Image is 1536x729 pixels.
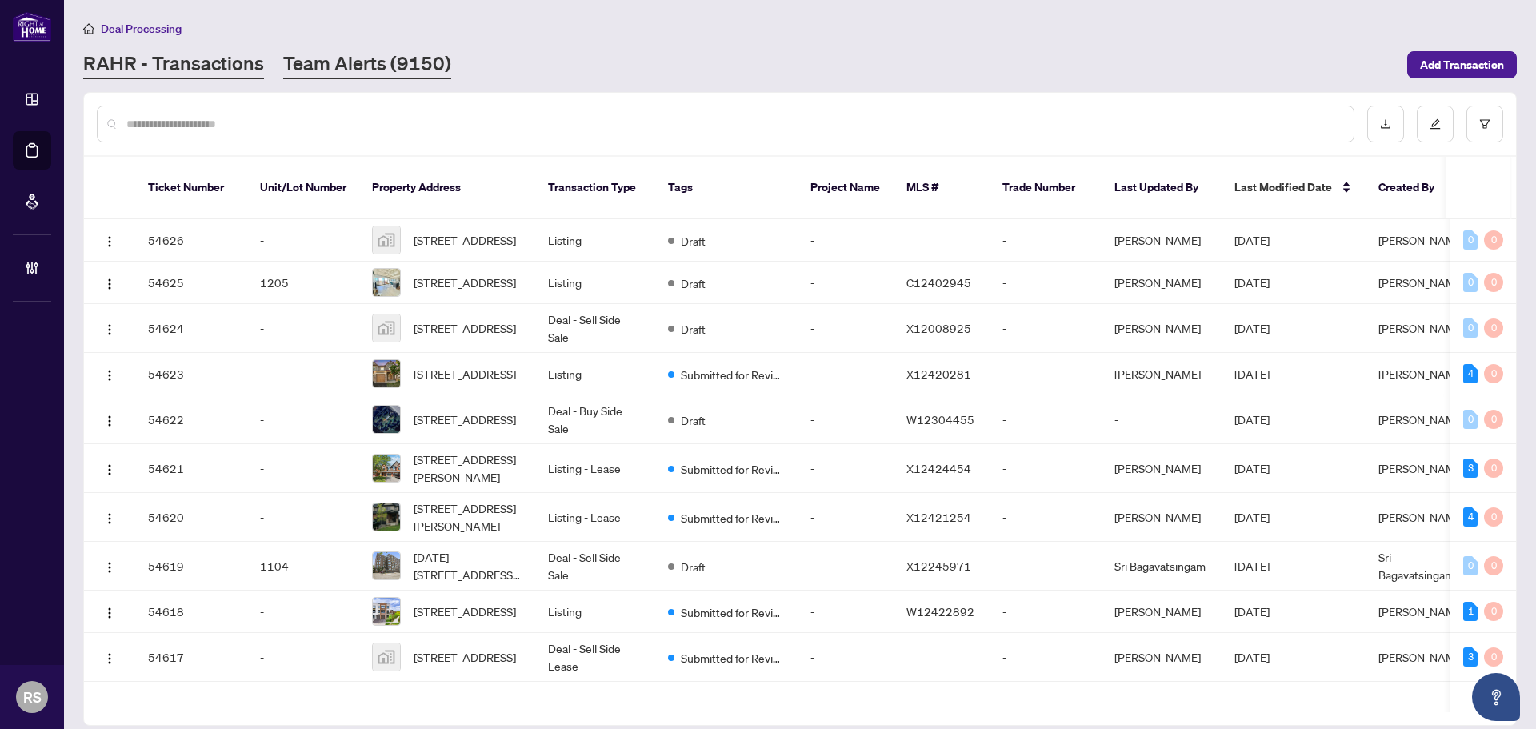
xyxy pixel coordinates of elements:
button: Open asap [1472,673,1520,721]
td: [PERSON_NAME] [1102,444,1222,493]
td: Deal - Sell Side Sale [535,542,655,591]
div: 0 [1484,318,1503,338]
div: 1 [1463,602,1478,621]
td: - [247,353,359,395]
img: thumbnail-img [373,552,400,579]
img: Logo [103,561,116,574]
img: thumbnail-img [373,314,400,342]
img: Logo [103,323,116,336]
td: - [990,633,1102,682]
td: - [1102,395,1222,444]
span: RS [23,686,42,708]
td: 54620 [135,493,247,542]
span: Draft [681,320,706,338]
td: 54621 [135,444,247,493]
button: download [1367,106,1404,142]
th: Unit/Lot Number [247,157,359,219]
a: RAHR - Transactions [83,50,264,79]
th: Last Updated By [1102,157,1222,219]
div: 0 [1463,318,1478,338]
td: 54617 [135,633,247,682]
div: 0 [1484,647,1503,667]
td: 1104 [247,542,359,591]
span: X12245971 [906,559,971,573]
img: Logo [103,235,116,248]
span: [PERSON_NAME] [1378,650,1465,664]
td: Listing - Lease [535,444,655,493]
div: 0 [1484,410,1503,429]
span: X12008925 [906,321,971,335]
span: [STREET_ADDRESS] [414,603,516,620]
td: - [990,304,1102,353]
span: [PERSON_NAME] [1378,321,1465,335]
div: 0 [1463,556,1478,575]
td: - [247,633,359,682]
button: Logo [97,455,122,481]
td: Listing [535,353,655,395]
span: [DATE] [1234,559,1270,573]
span: [DATE] [1234,461,1270,475]
th: Property Address [359,157,535,219]
div: 0 [1463,230,1478,250]
span: download [1380,118,1391,130]
td: - [798,395,894,444]
span: Submitted for Review [681,366,785,383]
button: edit [1417,106,1454,142]
button: Logo [97,504,122,530]
span: C12402945 [906,275,971,290]
img: thumbnail-img [373,269,400,296]
span: Draft [681,411,706,429]
span: Submitted for Review [681,649,785,667]
th: MLS # [894,157,990,219]
span: Sri Bagavatsingam [1378,550,1454,582]
div: 0 [1463,410,1478,429]
span: [PERSON_NAME] [1378,233,1465,247]
img: logo [13,12,51,42]
span: X12420281 [906,367,971,381]
div: 0 [1484,273,1503,292]
button: Logo [97,270,122,295]
span: [PERSON_NAME] [1378,461,1465,475]
td: Listing [535,262,655,304]
span: Submitted for Review [681,460,785,478]
div: 0 [1484,507,1503,527]
img: thumbnail-img [373,643,400,671]
td: [PERSON_NAME] [1102,262,1222,304]
td: 54623 [135,353,247,395]
a: Team Alerts (9150) [283,50,451,79]
button: Add Transaction [1407,51,1517,78]
span: W12422892 [906,604,974,619]
td: - [798,493,894,542]
button: Logo [97,644,122,670]
button: Logo [97,553,122,579]
td: - [798,591,894,633]
td: Sri Bagavatsingam [1102,542,1222,591]
td: Listing - Lease [535,493,655,542]
td: Listing [535,591,655,633]
span: [STREET_ADDRESS] [414,231,516,249]
span: home [83,23,94,34]
td: [PERSON_NAME] [1102,493,1222,542]
td: 54622 [135,395,247,444]
td: 54619 [135,542,247,591]
th: Created By [1366,157,1469,219]
td: 54618 [135,591,247,633]
span: Draft [681,232,706,250]
img: thumbnail-img [373,226,400,254]
button: Logo [97,315,122,341]
span: Draft [681,558,706,575]
td: [PERSON_NAME] [1102,219,1222,262]
td: Deal - Sell Side Lease [535,633,655,682]
span: [DATE] [1234,650,1270,664]
span: [PERSON_NAME] [1378,275,1465,290]
div: 0 [1484,230,1503,250]
img: thumbnail-img [373,360,400,387]
td: - [990,353,1102,395]
img: Logo [103,463,116,476]
span: [PERSON_NAME] [1378,604,1465,619]
span: Deal Processing [101,22,182,36]
img: Logo [103,278,116,290]
span: [DATE] [1234,604,1270,619]
button: filter [1466,106,1503,142]
th: Transaction Type [535,157,655,219]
